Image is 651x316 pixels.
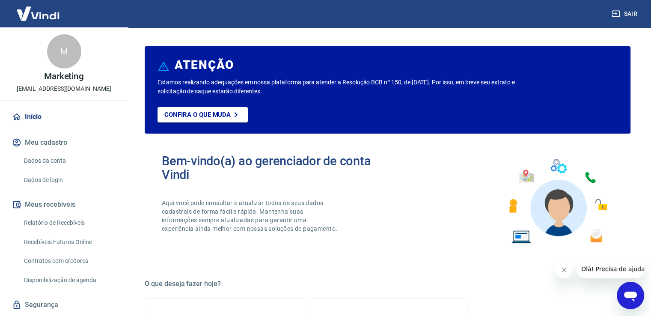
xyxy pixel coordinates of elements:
a: Recebíveis Futuros Online [21,233,118,251]
p: [EMAIL_ADDRESS][DOMAIN_NAME] [17,84,111,93]
a: Segurança [10,295,118,314]
h6: ATENÇÃO [175,61,234,69]
a: Confira o que muda [158,107,248,122]
p: Aqui você pode consultar e atualizar todos os seus dados cadastrais de forma fácil e rápida. Mant... [162,199,339,233]
iframe: Mensagem da empresa [576,259,644,278]
p: Confira o que muda [164,111,231,119]
div: M [47,34,81,69]
a: Contratos com credores [21,252,118,270]
img: Vindi [10,0,66,27]
h2: Bem-vindo(a) ao gerenciador de conta Vindi [162,154,388,182]
a: Relatório de Recebíveis [21,214,118,232]
a: Início [10,107,118,126]
button: Meu cadastro [10,133,118,152]
a: Dados de login [21,171,118,189]
iframe: Botão para abrir a janela de mensagens [617,282,644,309]
span: Olá! Precisa de ajuda? [5,6,72,13]
h5: O que deseja fazer hoje? [145,280,630,288]
iframe: Fechar mensagem [556,261,573,278]
img: Imagem de um avatar masculino com diversos icones exemplificando as funcionalidades do gerenciado... [501,154,613,249]
a: Dados da conta [21,152,118,170]
a: Disponibilização de agenda [21,271,118,289]
button: Meus recebíveis [10,195,118,214]
p: Marketing [44,72,84,81]
p: Estamos realizando adequações em nossa plataforma para atender a Resolução BCB nº 150, de [DATE].... [158,78,526,96]
button: Sair [610,6,641,22]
